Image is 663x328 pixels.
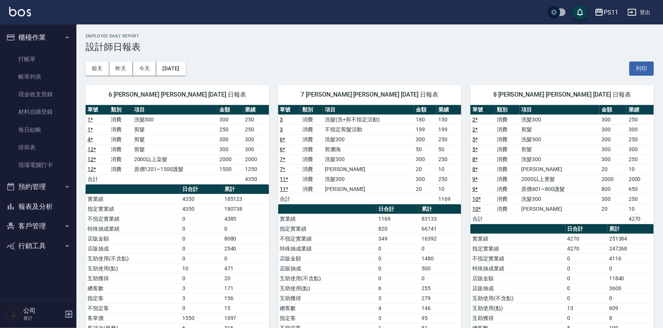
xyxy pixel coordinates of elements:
[470,273,565,283] td: 店販金額
[607,254,654,263] td: 4116
[86,244,180,254] td: 店販抽成
[86,34,654,39] h2: Employee Daily Report
[495,204,520,214] td: 消費
[278,105,301,115] th: 單號
[414,154,437,164] td: 300
[3,121,73,139] a: 每日結帳
[180,273,222,283] td: 0
[180,224,222,234] td: 0
[420,244,461,254] td: 0
[376,303,420,313] td: 4
[222,234,269,244] td: 8080
[301,174,323,184] td: 消費
[520,105,600,115] th: 項目
[3,86,73,103] a: 現金收支登錄
[414,184,437,194] td: 20
[600,194,627,204] td: 300
[376,204,420,214] th: 日合計
[217,105,243,115] th: 金額
[436,194,461,204] td: 1169
[566,303,608,313] td: 13
[280,126,283,132] a: 3
[420,303,461,313] td: 146
[217,134,243,144] td: 300
[323,164,414,174] td: [PERSON_NAME]
[420,283,461,293] td: 255
[323,184,414,194] td: [PERSON_NAME]
[627,154,654,164] td: 250
[109,144,132,154] td: 消費
[180,283,222,293] td: 3
[180,204,222,214] td: 4350
[3,139,73,156] a: 排班表
[414,144,437,154] td: 50
[222,254,269,263] td: 0
[301,164,323,174] td: 消費
[600,174,627,184] td: 2000
[243,144,269,154] td: 300
[566,224,608,234] th: 日合計
[280,116,283,123] a: 3
[376,313,420,323] td: 3
[627,105,654,115] th: 業績
[222,184,269,194] th: 累計
[376,263,420,273] td: 0
[132,124,218,134] td: 剪髮
[414,134,437,144] td: 300
[627,115,654,124] td: 250
[470,244,565,254] td: 指定實業績
[86,313,180,323] td: 客單價
[627,134,654,144] td: 250
[495,115,520,124] td: 消費
[132,164,218,174] td: 原價1201~1500護髮
[180,293,222,303] td: 3
[180,234,222,244] td: 0
[470,263,565,273] td: 特殊抽成業績
[470,105,495,115] th: 單號
[217,154,243,164] td: 2000
[86,293,180,303] td: 指定客
[180,254,222,263] td: 0
[414,115,437,124] td: 180
[323,144,414,154] td: 剪瀏海
[222,313,269,323] td: 1097
[217,115,243,124] td: 300
[420,204,461,214] th: 累計
[627,144,654,154] td: 300
[607,293,654,303] td: 0
[566,313,608,323] td: 0
[222,204,269,214] td: 180738
[604,8,618,17] div: PS11
[436,154,461,164] td: 250
[109,134,132,144] td: 消費
[600,144,627,154] td: 300
[376,293,420,303] td: 3
[3,27,73,47] button: 櫃檯作業
[217,164,243,174] td: 1500
[278,244,376,254] td: 特殊抽成業績
[436,174,461,184] td: 250
[278,283,376,293] td: 互助使用(點)
[495,194,520,204] td: 消費
[436,124,461,134] td: 199
[572,5,588,20] button: save
[470,303,565,313] td: 互助使用(點)
[222,224,269,234] td: 0
[86,303,180,313] td: 不指定客
[436,134,461,144] td: 250
[520,174,600,184] td: 2000以上燙髮
[607,263,654,273] td: 0
[629,61,654,76] button: 列印
[624,5,654,19] button: 登出
[607,234,654,244] td: 251384
[495,105,520,115] th: 類別
[600,204,627,214] td: 20
[323,134,414,144] td: 洗髮300
[3,236,73,256] button: 行銷工具
[222,214,269,224] td: 4385
[301,134,323,144] td: 消費
[495,184,520,194] td: 消費
[301,184,323,194] td: 消費
[109,124,132,134] td: 消費
[132,134,218,144] td: 剪髮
